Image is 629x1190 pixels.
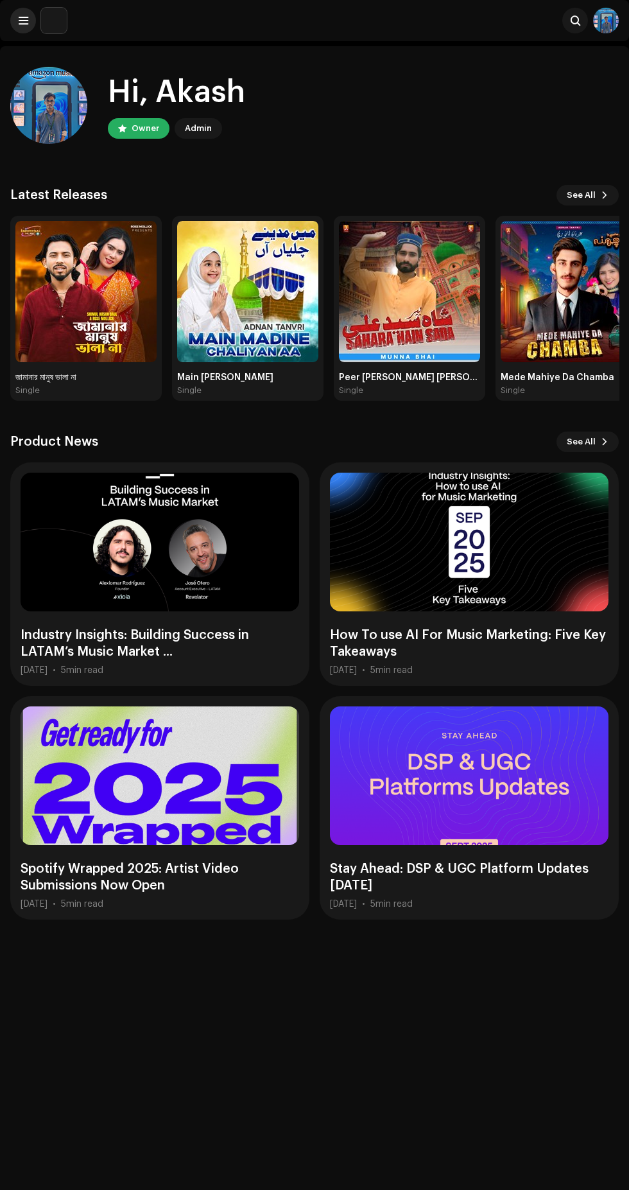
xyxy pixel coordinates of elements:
[370,899,413,909] div: 5
[108,72,245,113] div: Hi, Akash
[330,899,357,909] div: [DATE]
[41,8,67,33] img: bb356b9b-6e90-403f-adc8-c282c7c2e227
[177,221,318,362] img: 375c68d1-8040-4f8e-a025-341ae966bde8
[339,385,363,396] div: Single
[330,861,608,894] div: Stay Ahead: DSP & UGC Platform Updates [DATE]
[339,221,480,362] img: 8f5afbc1-9d42-460b-a12b-dd107ec49725
[330,627,608,660] div: How To use AI For Music Marketing: Five Key Takeaways
[375,900,413,909] span: min read
[66,900,103,909] span: min read
[185,121,212,136] div: Admin
[177,372,318,383] div: Main [PERSON_NAME]
[10,432,98,452] h3: Product News
[21,665,47,676] div: [DATE]
[132,121,159,136] div: Owner
[362,665,365,676] div: •
[362,899,365,909] div: •
[61,665,103,676] div: 5
[501,385,525,396] div: Single
[10,67,87,144] img: 5e4483b3-e6cb-4a99-9ad8-29ce9094b33b
[15,221,157,362] img: 791f388a-6c12-428a-aa70-e0d7e363c904
[177,385,202,396] div: Single
[10,185,107,206] h3: Latest Releases
[53,665,56,676] div: •
[593,8,619,33] img: 5e4483b3-e6cb-4a99-9ad8-29ce9094b33b
[567,429,596,455] span: See All
[556,432,619,452] button: See All
[330,665,357,676] div: [DATE]
[53,899,56,909] div: •
[66,666,103,675] span: min read
[556,185,619,206] button: See All
[15,372,157,383] div: জামানার মানুষ ভালা না
[567,182,596,208] span: See All
[370,665,413,676] div: 5
[375,666,413,675] span: min read
[21,861,299,894] div: Spotify Wrapped 2025: Artist Video Submissions Now Open
[15,385,40,396] div: Single
[339,372,480,383] div: Peer [PERSON_NAME] [PERSON_NAME] Sahara Hain [PERSON_NAME]
[21,627,299,660] div: Industry Insights: Building Success in LATAM’s Music Market ...
[61,899,103,909] div: 5
[21,899,47,909] div: [DATE]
